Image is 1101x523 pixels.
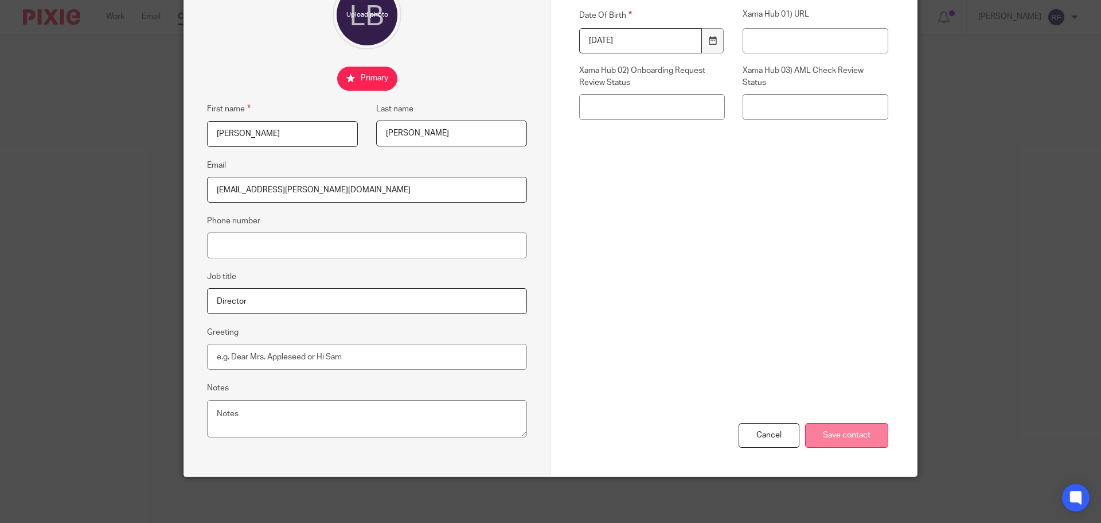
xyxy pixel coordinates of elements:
label: Phone number [207,215,260,227]
label: Date Of Birth [579,9,725,22]
label: Email [207,160,226,171]
input: e.g. Dear Mrs. Appleseed or Hi Sam [207,344,527,370]
label: Xama Hub 03) AML Check Review Status [743,65,888,88]
label: Xama Hub 02) Onboarding Request Review Status [579,65,725,88]
label: Greeting [207,327,239,338]
label: First name [207,102,251,115]
input: YYYY-MM-DD [579,28,702,54]
div: Cancel [739,423,799,448]
label: Notes [207,382,229,394]
label: Last name [376,103,413,115]
label: Xama Hub 01) URL [743,9,888,22]
label: Job title [207,271,236,282]
input: Save contact [805,423,888,448]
